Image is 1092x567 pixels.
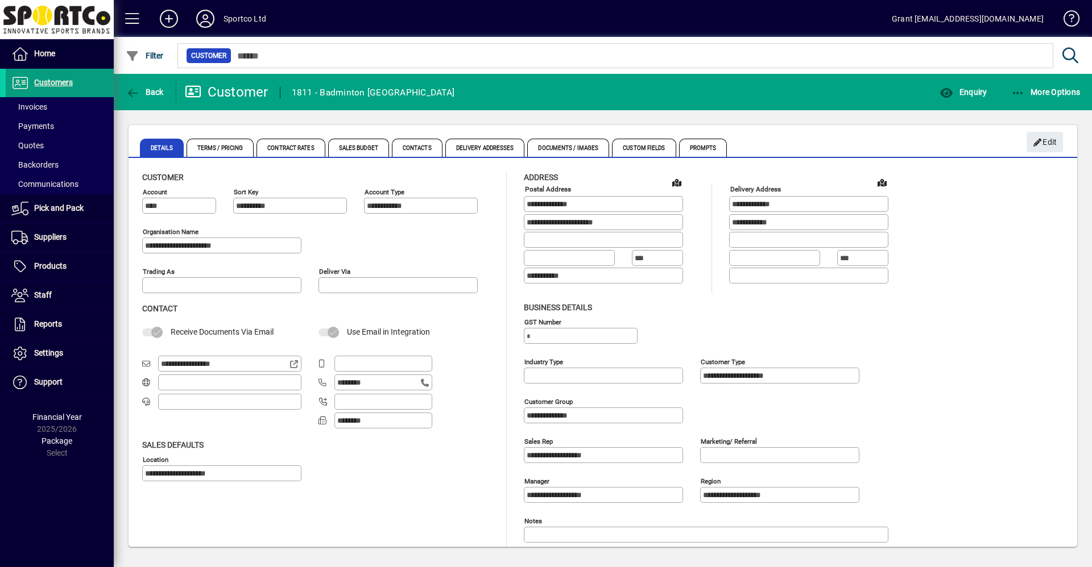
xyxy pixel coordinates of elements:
[679,139,727,157] span: Prompts
[185,83,268,101] div: Customer
[701,437,757,445] mat-label: Marketing/ Referral
[34,290,52,299] span: Staff
[6,136,114,155] a: Quotes
[187,9,224,29] button: Profile
[126,51,164,60] span: Filter
[171,327,274,336] span: Receive Documents Via Email
[34,319,62,328] span: Reports
[6,174,114,194] a: Communications
[34,348,63,357] span: Settings
[32,412,82,422] span: Financial Year
[6,116,114,136] a: Payments
[6,97,114,116] a: Invoices
[524,397,573,405] mat-label: Customer group
[6,252,114,281] a: Products
[11,141,44,150] span: Quotes
[612,139,676,157] span: Custom Fields
[1033,133,1057,152] span: Edit
[1011,87,1081,97] span: More Options
[34,377,63,386] span: Support
[143,268,175,276] mat-label: Trading as
[34,203,84,212] span: Pick and Pack
[365,188,404,196] mat-label: Account Type
[143,455,168,463] mat-label: Location
[34,78,73,87] span: Customers
[6,310,114,339] a: Reports
[524,516,542,524] mat-label: Notes
[319,268,350,276] mat-label: Deliver via
[392,139,442,157] span: Contacts
[151,9,187,29] button: Add
[6,155,114,174] a: Backorders
[524,173,558,182] span: Address
[234,188,258,196] mat-label: Sort key
[873,173,891,191] a: View on map
[140,139,184,157] span: Details
[292,84,455,102] div: 1811 - Badminton [GEOGRAPHIC_DATA]
[257,139,325,157] span: Contract Rates
[524,477,549,485] mat-label: Manager
[187,139,254,157] span: Terms / Pricing
[42,436,72,445] span: Package
[11,180,78,189] span: Communications
[11,160,59,169] span: Backorders
[524,303,592,312] span: Business details
[1008,82,1083,102] button: More Options
[11,102,47,111] span: Invoices
[34,261,67,270] span: Products
[123,45,167,66] button: Filter
[34,232,67,241] span: Suppliers
[11,122,54,131] span: Payments
[937,82,990,102] button: Enquiry
[892,10,1044,28] div: Grant [EMAIL_ADDRESS][DOMAIN_NAME]
[126,87,164,97] span: Back
[524,357,563,365] mat-label: Industry type
[6,223,114,252] a: Suppliers
[1055,2,1078,39] a: Knowledge Base
[6,194,114,223] a: Pick and Pack
[524,437,553,445] mat-label: Sales rep
[34,49,55,58] span: Home
[143,188,167,196] mat-label: Account
[142,173,184,182] span: Customer
[527,139,609,157] span: Documents / Images
[142,440,204,449] span: Sales defaults
[142,304,177,313] span: Contact
[524,318,561,326] mat-label: GST Number
[347,327,430,336] span: Use Email in Integration
[6,40,114,68] a: Home
[940,87,987,97] span: Enquiry
[143,228,198,236] mat-label: Organisation name
[191,50,226,61] span: Customer
[1027,132,1063,152] button: Edit
[668,173,686,191] a: View on map
[445,139,525,157] span: Delivery Addresses
[6,281,114,310] a: Staff
[328,139,389,157] span: Sales Budget
[701,477,721,485] mat-label: Region
[224,10,266,28] div: Sportco Ltd
[6,339,114,368] a: Settings
[123,82,167,102] button: Back
[701,357,745,365] mat-label: Customer type
[6,368,114,397] a: Support
[114,82,176,102] app-page-header-button: Back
